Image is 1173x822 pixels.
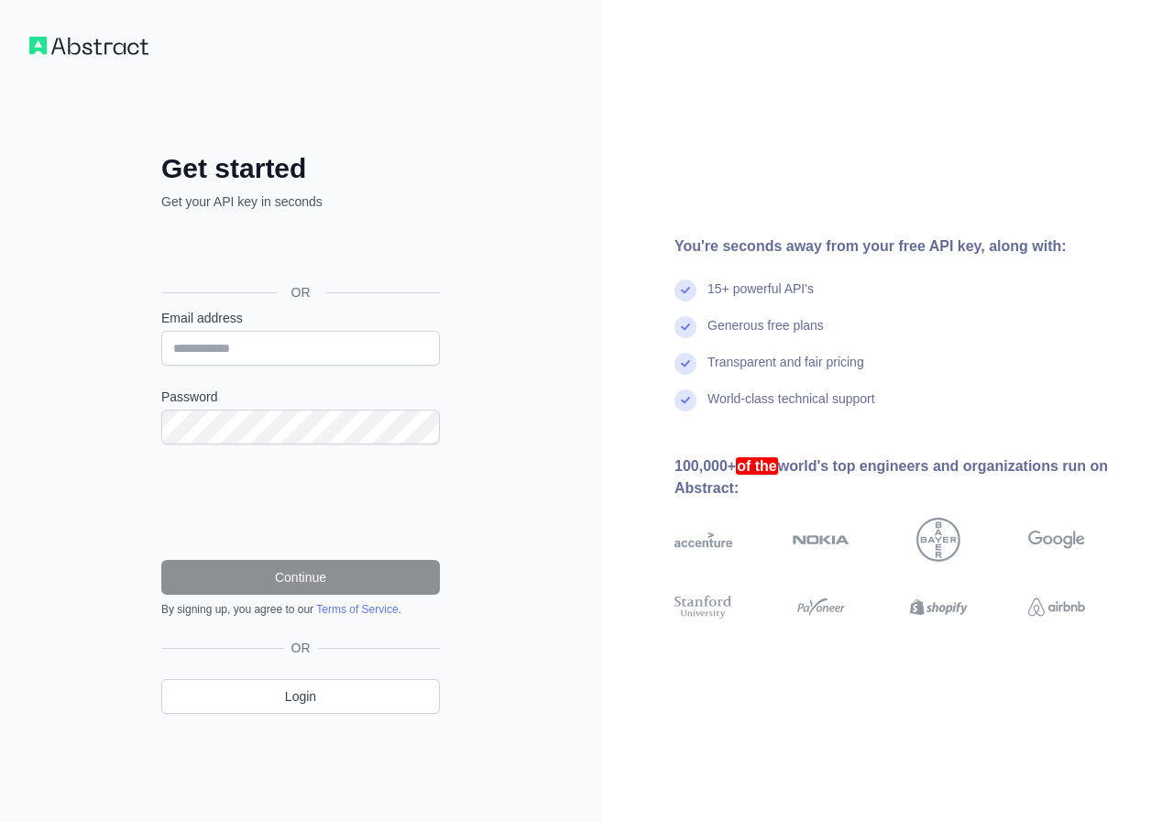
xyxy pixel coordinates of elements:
[277,283,325,301] span: OR
[161,679,440,714] a: Login
[910,593,968,621] img: shopify
[1028,518,1086,562] img: google
[674,455,1144,499] div: 100,000+ world's top engineers and organizations run on Abstract:
[161,602,440,617] div: By signing up, you agree to our .
[674,353,696,375] img: check mark
[161,192,440,211] p: Get your API key in seconds
[284,639,318,657] span: OR
[674,236,1144,258] div: You're seconds away from your free API key, along with:
[707,353,864,389] div: Transparent and fair pricing
[161,309,440,327] label: Email address
[152,231,445,271] iframe: Sign in with Google Button
[161,152,440,185] h2: Get started
[674,389,696,411] img: check mark
[707,279,814,316] div: 15+ powerful API's
[916,518,960,562] img: bayer
[736,457,778,475] em: of the
[161,466,440,538] iframe: reCAPTCHA
[161,388,440,406] label: Password
[29,37,148,55] img: Workflow
[674,279,696,301] img: check mark
[674,518,732,562] img: accenture
[793,518,850,562] img: nokia
[161,560,440,595] button: Continue
[316,603,398,616] a: Terms of Service
[674,316,696,338] img: check mark
[707,389,875,426] div: World-class technical support
[674,593,732,621] img: stanford university
[707,316,824,353] div: Generous free plans
[793,593,850,621] img: payoneer
[1028,593,1086,621] img: airbnb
